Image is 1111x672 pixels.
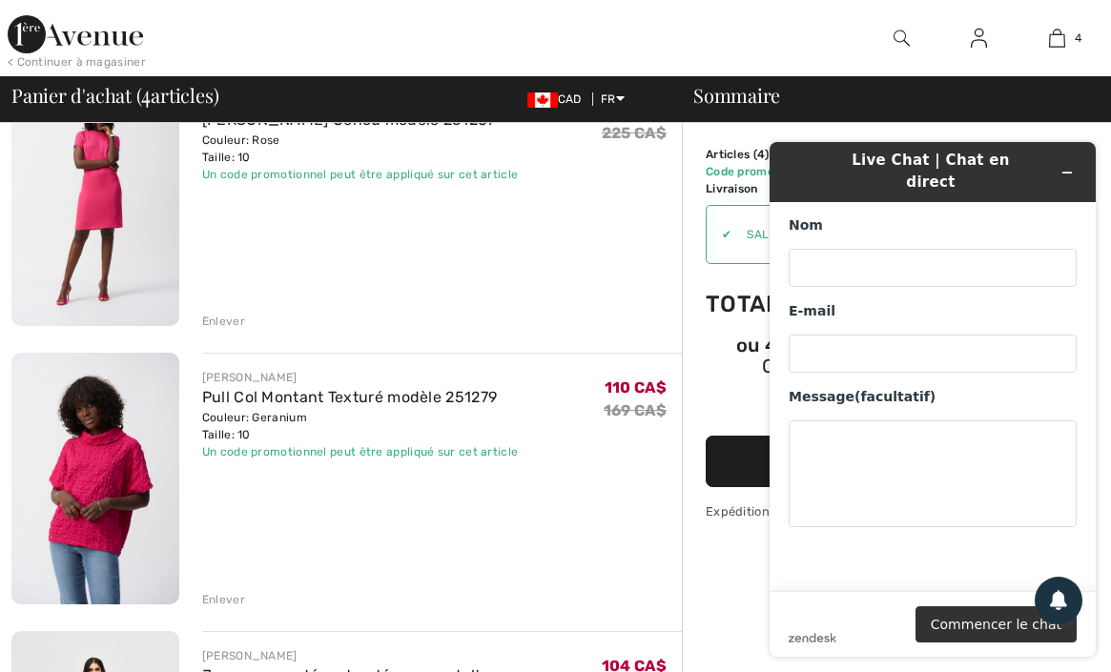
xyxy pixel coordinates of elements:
[202,647,602,664] div: [PERSON_NAME]
[754,127,1111,672] iframe: Trouvez des informations supplémentaires ici
[706,386,992,429] iframe: PayPal-paypal
[706,272,807,336] td: Total
[706,336,992,379] div: ou 4 paiements de avec
[11,86,218,105] span: Panier d'achat ( articles)
[202,409,519,443] div: Couleur: Geranium Taille: 10
[1049,27,1065,50] img: Mon panier
[1075,30,1081,47] span: 4
[202,591,245,608] div: Enlever
[706,163,807,180] td: Code promo
[707,226,731,243] div: ✔
[8,53,146,71] div: < Continuer à magasiner
[604,401,667,419] s: 169 CA$
[202,132,519,166] div: Couleur: Rose Taille: 10
[141,81,151,106] span: 4
[11,353,179,603] img: Pull Col Montant Texturé modèle 251279
[602,124,667,142] s: 225 CA$
[956,27,1002,51] a: Se connecter
[1018,27,1095,50] a: 4
[202,369,519,386] div: [PERSON_NAME]
[202,166,519,183] div: Un code promotionnel peut être appliqué sur cet article
[706,180,807,197] td: Livraison
[971,27,987,50] img: Mes infos
[706,436,992,487] button: Passer à la caisse
[202,443,519,460] div: Un code promotionnel peut être appliqué sur cet article
[527,92,589,106] span: CAD
[11,75,179,326] img: Robe Fourreau Genou modèle 251267
[8,15,143,53] img: 1ère Avenue
[894,27,910,50] img: recherche
[45,13,84,31] span: Chat
[706,336,992,386] div: ou 4 paiements de84.70 CA$avecSezzle Cliquez pour en savoir plus sur Sezzle
[527,92,558,108] img: Canadian Dollar
[202,388,497,406] a: Pull Col Montant Texturé modèle 251279
[706,502,992,520] div: Expédition et retour sans interruption
[670,86,1100,105] div: Sommaire
[605,378,667,397] span: 110 CA$
[202,313,245,330] div: Enlever
[731,206,924,263] input: Code promo
[601,92,625,106] span: FR
[706,146,807,163] td: Articles ( )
